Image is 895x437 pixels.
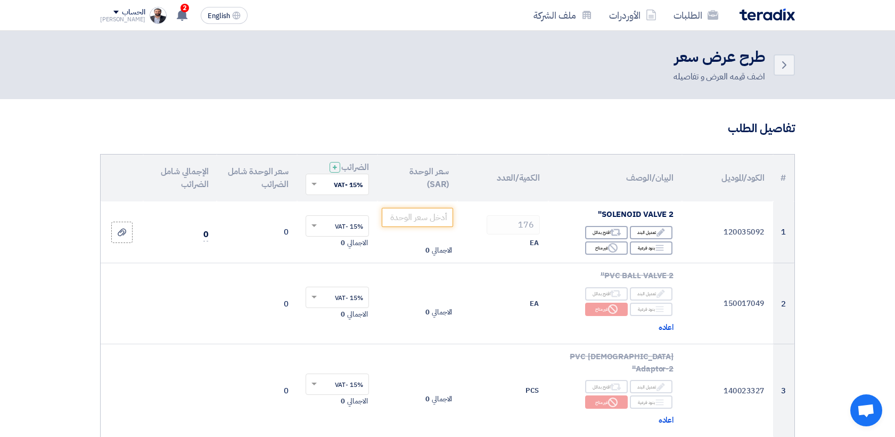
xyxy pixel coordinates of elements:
[585,380,628,393] div: اقترح بدائل
[585,303,628,316] div: غير متاح
[585,241,628,255] div: غير متاح
[457,155,548,201] th: الكمية/العدد
[217,263,297,344] td: 0
[341,396,345,407] span: 0
[740,9,795,21] img: Teradix logo
[347,309,367,320] span: الاجمالي
[630,303,672,316] div: بنود فرعية
[347,396,367,407] span: الاجمالي
[306,374,369,395] ng-select: VAT
[630,380,672,393] div: تعديل البند
[341,238,345,248] span: 0
[850,394,882,426] div: Open chat
[773,155,794,201] th: #
[773,201,794,263] td: 1
[201,7,248,24] button: English
[432,394,452,404] span: الاجمالي
[143,155,217,201] th: الإجمالي شامل الضرائب
[525,3,601,28] a: ملف الشركة
[665,3,727,28] a: الطلبات
[432,307,452,318] span: الاجمالي
[659,414,674,426] span: اعاده
[217,155,297,201] th: سعر الوحدة شامل الضرائب
[630,226,672,239] div: تعديل البند
[425,307,430,318] span: 0
[530,298,539,309] span: EA
[297,155,377,201] th: الضرائب
[682,155,773,201] th: الكود/الموديل
[585,287,628,301] div: اقترح بدائل
[382,208,454,227] input: أدخل سعر الوحدة
[630,287,672,301] div: تعديل البند
[525,385,539,396] span: PCS
[585,226,628,239] div: اقترح بدائل
[100,120,795,137] h3: تفاصيل الطلب
[682,201,773,263] td: 120035092
[630,241,672,255] div: بنود فرعية
[306,215,369,237] ng-select: VAT
[341,309,345,320] span: 0
[674,47,765,68] h2: طرح عرض سعر
[548,155,682,201] th: البيان/الوصف
[659,321,674,334] span: اعاده
[682,263,773,344] td: 150017049
[100,17,145,22] div: [PERSON_NAME]
[425,394,430,404] span: 0
[425,245,430,256] span: 0
[208,12,230,20] span: English
[377,155,458,201] th: سعر الوحدة (SAR)
[217,201,297,263] td: 0
[203,228,209,241] span: 0
[601,270,674,281] span: PVC BALL VALVE 2"
[598,208,674,220] span: SOLENOID VALVE 2"
[122,8,145,17] div: الحساب
[570,351,674,375] span: PVC [DEMOGRAPHIC_DATA] Adaptor-2"
[332,161,338,174] span: +
[530,238,539,248] span: EA
[773,263,794,344] td: 2
[432,245,452,256] span: الاجمالي
[630,395,672,409] div: بنود فرعية
[487,215,540,234] input: RFQ_STEP1.ITEMS.2.AMOUNT_TITLE
[150,7,167,24] img: ___1757264372673.jpeg
[306,287,369,308] ng-select: VAT
[601,3,665,28] a: الأوردرات
[180,4,189,12] span: 2
[585,395,628,409] div: غير متاح
[347,238,367,248] span: الاجمالي
[674,70,765,83] div: اضف قيمه العرض و تفاصيله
